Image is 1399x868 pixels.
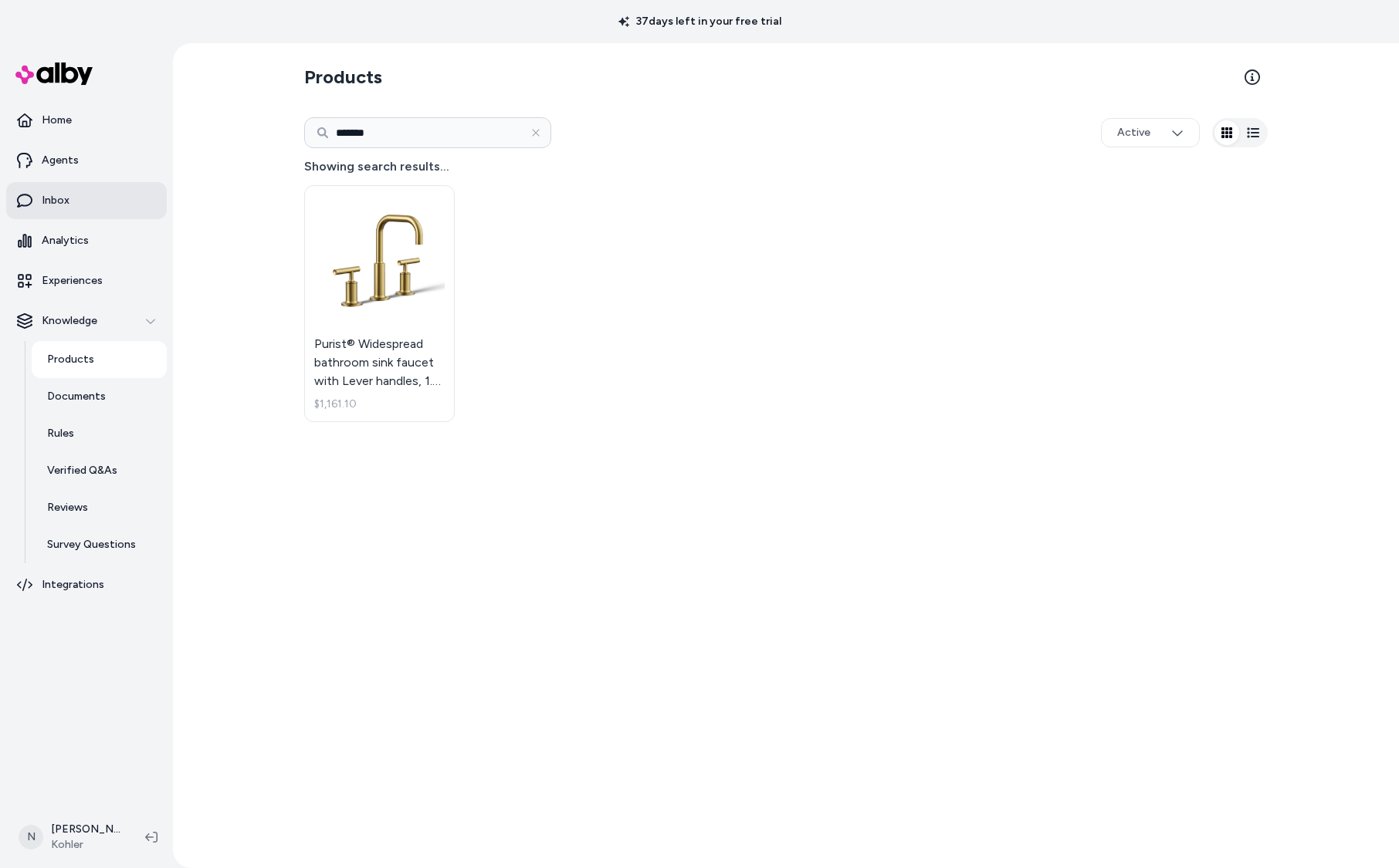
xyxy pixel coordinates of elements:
[32,378,167,415] a: Documents
[32,526,167,563] a: Survey Questions
[47,500,88,515] p: Reviews
[47,389,106,404] p: Documents
[42,273,103,289] p: Experiences
[304,65,382,90] h2: Products
[32,489,167,526] a: Reviews
[6,302,167,339] button: Knowledge
[304,185,455,422] a: Purist® Widespread bathroom sink faucet with Lever handles, 1.2 gpmPurist® Widespread bathroom si...
[51,822,120,837] p: [PERSON_NAME]
[32,415,167,452] a: Rules
[42,113,72,128] p: Home
[47,426,74,441] p: Rules
[15,62,93,85] img: alby Logo
[19,825,43,849] span: N
[6,262,167,299] a: Experiences
[609,14,791,29] p: 37 days left in your free trial
[47,352,94,367] p: Products
[6,142,167,179] a: Agents
[42,193,69,208] p: Inbox
[42,233,89,248] p: Analytics
[42,153,79,168] p: Agents
[9,812,133,862] button: N[PERSON_NAME]Kohler
[6,102,167,139] a: Home
[42,577,104,593] p: Integrations
[6,566,167,603] a: Integrations
[32,341,167,378] a: Products
[6,222,167,259] a: Analytics
[1101,118,1200,147] button: Active
[47,463,117,478] p: Verified Q&As
[304,157,1268,176] h4: Showing search results...
[51,837,120,853] span: Kohler
[42,313,97,329] p: Knowledge
[6,182,167,219] a: Inbox
[47,537,136,552] p: Survey Questions
[32,452,167,489] a: Verified Q&As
